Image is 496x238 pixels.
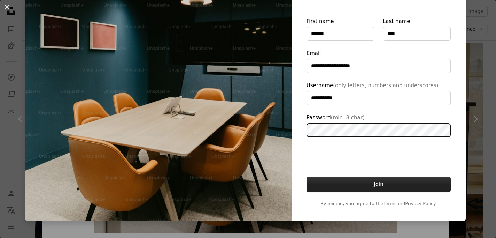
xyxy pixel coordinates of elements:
[307,200,451,207] span: By joining, you agree to the and .
[307,91,451,105] input: Username(only letters, numbers and underscores)
[307,177,451,192] button: Join
[307,59,451,73] input: Email
[383,27,451,41] input: Last name
[307,27,374,41] input: First name
[383,17,451,41] label: Last name
[405,201,435,206] a: Privacy Policy
[333,82,438,89] span: (only letters, numbers and underscores)
[331,114,365,121] span: (min. 8 char)
[307,113,451,137] label: Password
[307,123,451,137] input: Password(min. 8 char)
[307,81,451,105] label: Username
[383,201,396,206] a: Terms
[307,17,374,41] label: First name
[307,49,451,73] label: Email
